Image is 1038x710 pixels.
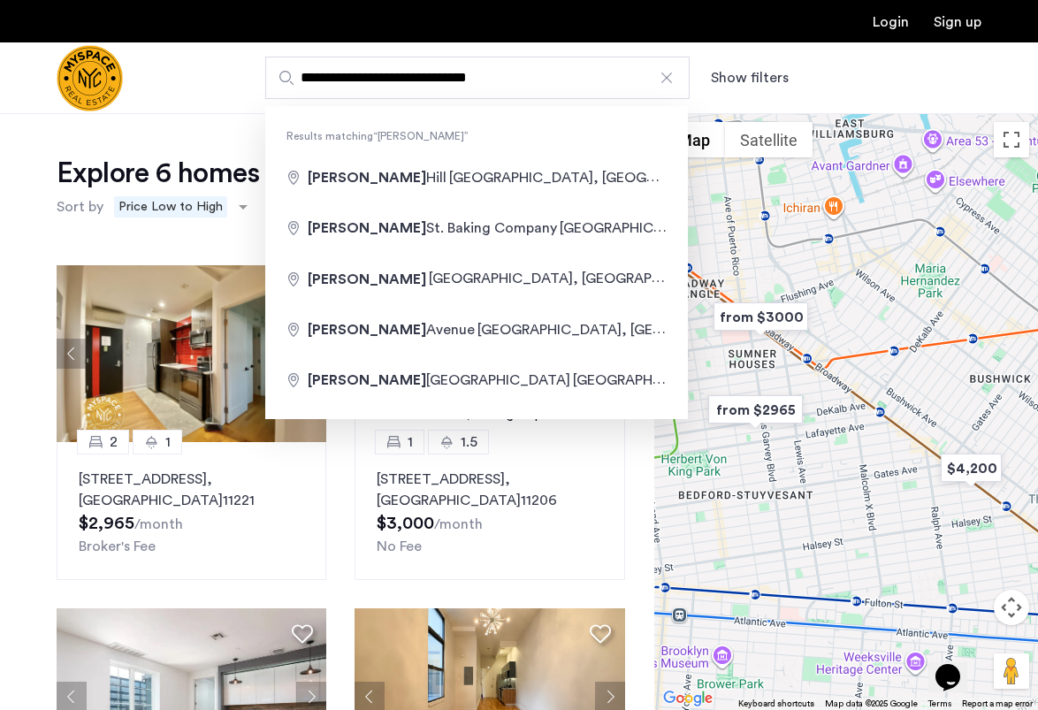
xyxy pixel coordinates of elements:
[377,515,434,532] span: $3,000
[659,687,717,710] a: Open this area in Google Maps (opens a new window)
[110,431,118,453] span: 2
[429,271,726,286] span: [GEOGRAPHIC_DATA], [GEOGRAPHIC_DATA]
[461,431,477,453] span: 1.5
[994,653,1029,689] button: Drag Pegman onto the map to open Street View
[308,323,426,337] span: [PERSON_NAME]
[477,322,927,337] span: [GEOGRAPHIC_DATA], [GEOGRAPHIC_DATA], [GEOGRAPHIC_DATA]
[57,45,123,111] img: logo
[108,191,256,223] ng-select: sort-apartment
[265,127,688,145] span: Results matching
[928,698,951,710] a: Terms (opens in new tab)
[79,515,134,532] span: $2,965
[573,372,1023,387] span: [GEOGRAPHIC_DATA], [GEOGRAPHIC_DATA], [GEOGRAPHIC_DATA]
[373,131,469,141] q: [PERSON_NAME]
[934,448,1009,488] div: $4,200
[57,265,327,442] img: 22_638465686471895826.png
[659,687,717,710] img: Google
[377,539,422,553] span: No Fee
[725,122,813,157] button: Show satellite imagery
[928,639,985,692] iframe: chat widget
[57,45,123,111] a: Cazamio Logo
[308,373,573,387] span: [GEOGRAPHIC_DATA]
[79,469,304,511] p: [STREET_ADDRESS] 11221
[962,698,1033,710] a: Report a map error
[165,431,171,453] span: 1
[711,67,789,88] button: Show or hide filters
[408,431,413,453] span: 1
[308,272,426,286] span: [PERSON_NAME]
[114,196,227,218] span: Price Low to High
[706,297,815,337] div: from $3000
[308,221,426,235] span: [PERSON_NAME]
[701,390,810,430] div: from $2965
[355,442,624,580] a: 11.5[STREET_ADDRESS], [GEOGRAPHIC_DATA]11206No Fee
[79,539,156,553] span: Broker's Fee
[738,698,814,710] button: Keyboard shortcuts
[134,517,183,531] sub: /month
[663,122,725,157] button: Show street map
[377,469,602,511] p: [STREET_ADDRESS] 11206
[873,15,909,29] a: Login
[994,590,1029,625] button: Map camera controls
[308,171,449,185] span: Hill
[57,156,461,191] h1: Explore 6 homes and apartments
[265,57,690,99] input: Apartment Search
[825,699,918,708] span: Map data ©2025 Google
[308,171,426,185] span: [PERSON_NAME]
[994,122,1029,157] button: Toggle fullscreen view
[308,221,560,235] span: St. Baking Company
[57,339,87,369] button: Previous apartment
[434,517,483,531] sub: /month
[57,442,326,580] a: 21[STREET_ADDRESS], [GEOGRAPHIC_DATA]11221Broker's Fee
[308,323,477,337] span: Avenue
[308,373,426,387] span: [PERSON_NAME]
[934,15,981,29] a: Registration
[57,196,103,218] label: Sort by
[449,170,899,185] span: [GEOGRAPHIC_DATA], [GEOGRAPHIC_DATA], [GEOGRAPHIC_DATA]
